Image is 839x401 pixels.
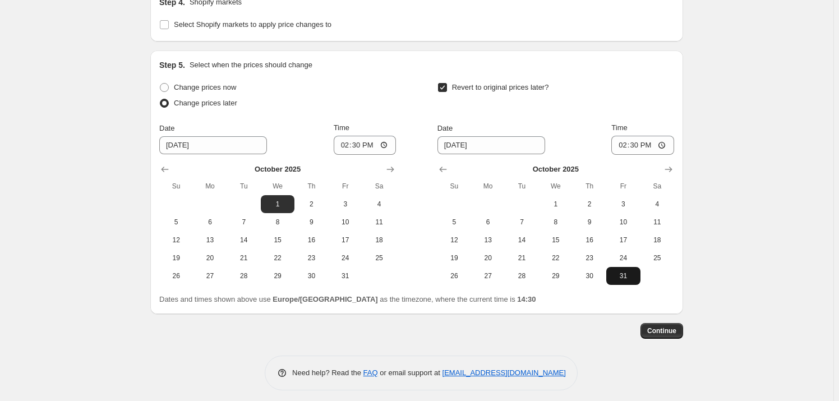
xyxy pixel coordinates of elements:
[367,200,391,209] span: 4
[476,271,500,280] span: 27
[573,249,606,267] button: Thursday October 23 2025
[505,231,538,249] button: Tuesday October 14 2025
[265,218,290,227] span: 8
[437,213,471,231] button: Sunday October 5 2025
[159,231,193,249] button: Sunday October 12 2025
[640,195,674,213] button: Saturday October 4 2025
[329,195,362,213] button: Friday October 3 2025
[442,253,467,262] span: 19
[378,368,442,377] span: or email support at
[509,253,534,262] span: 21
[329,231,362,249] button: Friday October 17 2025
[159,124,174,132] span: Date
[227,213,261,231] button: Tuesday October 7 2025
[577,218,602,227] span: 9
[299,236,324,245] span: 16
[159,267,193,285] button: Sunday October 26 2025
[294,267,328,285] button: Thursday October 30 2025
[367,253,391,262] span: 25
[265,236,290,245] span: 15
[505,267,538,285] button: Tuesday October 28 2025
[543,200,568,209] span: 1
[294,177,328,195] th: Thursday
[437,136,545,154] input: 9/17/2025
[232,253,256,262] span: 21
[294,231,328,249] button: Thursday October 16 2025
[509,182,534,191] span: Tu
[261,177,294,195] th: Wednesday
[294,213,328,231] button: Thursday October 9 2025
[509,218,534,227] span: 7
[437,177,471,195] th: Sunday
[265,182,290,191] span: We
[640,323,683,339] button: Continue
[573,177,606,195] th: Thursday
[227,231,261,249] button: Tuesday October 14 2025
[645,236,670,245] span: 18
[362,195,396,213] button: Saturday October 4 2025
[577,253,602,262] span: 23
[573,213,606,231] button: Thursday October 9 2025
[661,162,676,177] button: Show next month, November 2025
[611,253,635,262] span: 24
[227,249,261,267] button: Tuesday October 21 2025
[577,236,602,245] span: 16
[442,182,467,191] span: Su
[164,218,188,227] span: 5
[471,249,505,267] button: Monday October 20 2025
[193,213,227,231] button: Monday October 6 2025
[509,236,534,245] span: 14
[159,177,193,195] th: Sunday
[164,182,188,191] span: Su
[164,271,188,280] span: 26
[606,177,640,195] th: Friday
[611,136,674,155] input: 12:00
[261,213,294,231] button: Wednesday October 8 2025
[476,236,500,245] span: 13
[539,177,573,195] th: Wednesday
[543,271,568,280] span: 29
[442,218,467,227] span: 5
[539,267,573,285] button: Wednesday October 29 2025
[333,182,358,191] span: Fr
[333,236,358,245] span: 17
[640,231,674,249] button: Saturday October 18 2025
[640,249,674,267] button: Saturday October 25 2025
[442,368,566,377] a: [EMAIL_ADDRESS][DOMAIN_NAME]
[543,253,568,262] span: 22
[606,267,640,285] button: Friday October 31 2025
[261,249,294,267] button: Wednesday October 22 2025
[573,267,606,285] button: Thursday October 30 2025
[645,218,670,227] span: 11
[437,267,471,285] button: Sunday October 26 2025
[611,271,635,280] span: 31
[476,218,500,227] span: 6
[193,267,227,285] button: Monday October 27 2025
[476,182,500,191] span: Mo
[645,182,670,191] span: Sa
[517,295,536,303] b: 14:30
[505,249,538,267] button: Tuesday October 21 2025
[329,267,362,285] button: Friday October 31 2025
[232,218,256,227] span: 7
[265,271,290,280] span: 29
[363,368,378,377] a: FAQ
[362,249,396,267] button: Saturday October 25 2025
[333,200,358,209] span: 3
[334,123,349,132] span: Time
[437,249,471,267] button: Sunday October 19 2025
[261,195,294,213] button: Wednesday October 1 2025
[333,253,358,262] span: 24
[539,231,573,249] button: Wednesday October 15 2025
[159,295,536,303] span: Dates and times shown above use as the timezone, where the current time is
[193,177,227,195] th: Monday
[190,59,312,71] p: Select when the prices should change
[611,218,635,227] span: 10
[265,253,290,262] span: 22
[367,236,391,245] span: 18
[367,218,391,227] span: 11
[611,200,635,209] span: 3
[174,20,331,29] span: Select Shopify markets to apply price changes to
[435,162,451,177] button: Show previous month, September 2025
[299,271,324,280] span: 30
